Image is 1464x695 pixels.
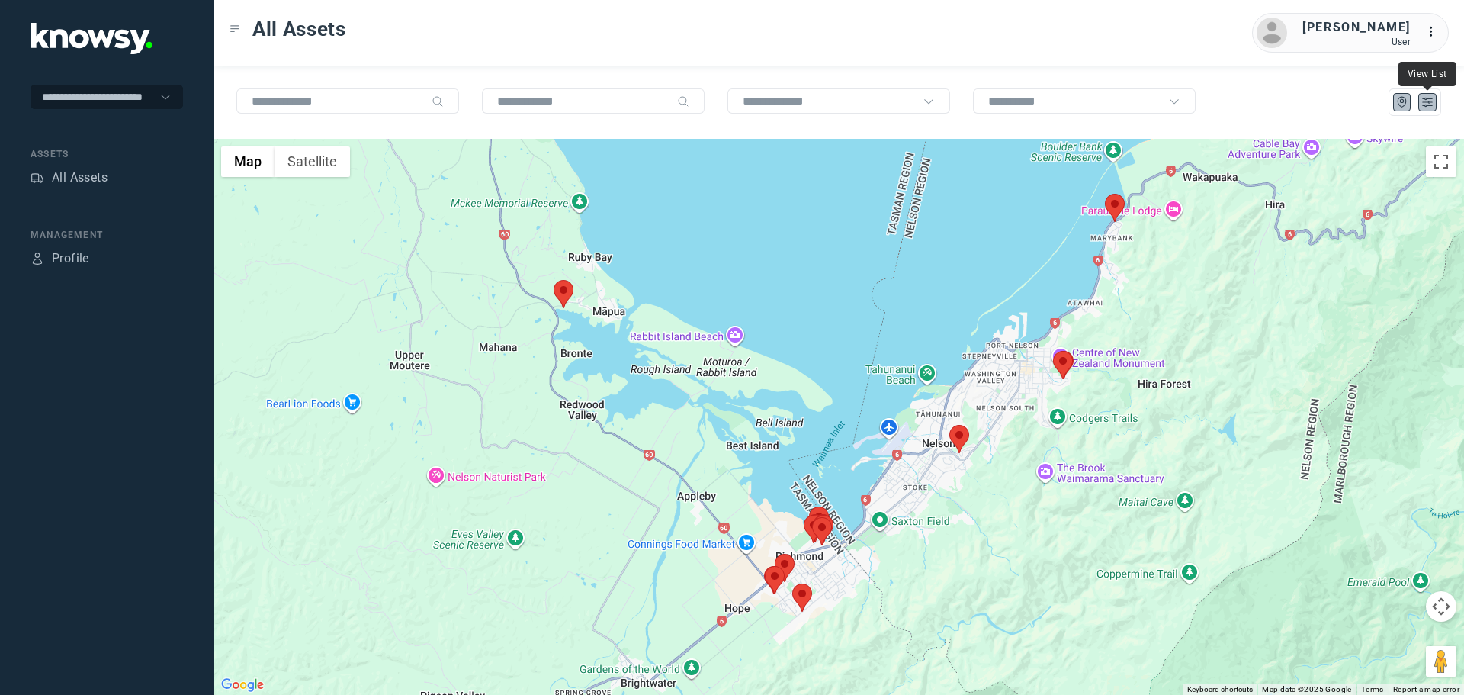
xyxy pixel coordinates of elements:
img: Google [217,675,268,695]
span: View List [1408,69,1447,79]
button: Show street map [221,146,274,177]
div: Profile [52,249,89,268]
div: Management [30,228,183,242]
tspan: ... [1427,26,1442,37]
div: Assets [30,147,183,161]
img: avatar.png [1257,18,1287,48]
div: : [1426,23,1444,41]
div: Map [1395,95,1409,109]
button: Toggle fullscreen view [1426,146,1456,177]
a: ProfileProfile [30,249,89,268]
button: Keyboard shortcuts [1187,684,1253,695]
div: Assets [30,171,44,185]
div: : [1426,23,1444,43]
div: [PERSON_NAME] [1302,18,1411,37]
div: All Assets [52,169,108,187]
a: Terms (opens in new tab) [1361,685,1384,693]
div: Profile [30,252,44,265]
a: AssetsAll Assets [30,169,108,187]
a: Open this area in Google Maps (opens a new window) [217,675,268,695]
button: Drag Pegman onto the map to open Street View [1426,646,1456,677]
div: List [1421,95,1434,109]
div: Toggle Menu [230,24,240,34]
span: Map data ©2025 Google [1262,685,1351,693]
button: Map camera controls [1426,591,1456,622]
img: Application Logo [30,23,152,54]
button: Show satellite imagery [274,146,350,177]
span: All Assets [252,15,346,43]
div: Search [432,95,444,108]
div: Search [677,95,689,108]
a: Report a map error [1393,685,1459,693]
div: User [1302,37,1411,47]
